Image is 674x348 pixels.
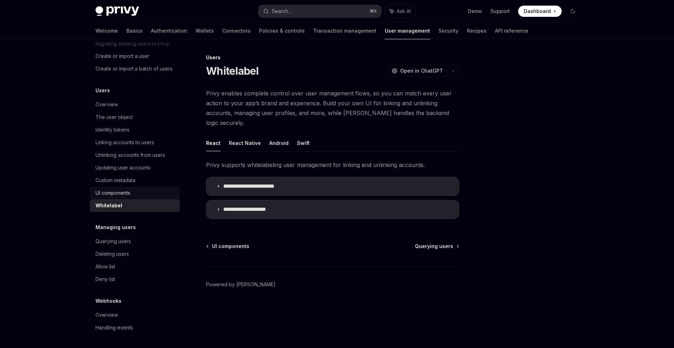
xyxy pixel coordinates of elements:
a: Updating user accounts [90,161,180,174]
div: Allow list [95,262,115,271]
a: Querying users [415,243,458,250]
a: User management [385,22,430,39]
span: Privy enables complete control over user management flows, so you can match every user action to ... [206,88,459,128]
div: The user object [95,113,133,121]
a: Welcome [95,22,118,39]
a: Deny list [90,273,180,286]
a: Wallets [196,22,214,39]
span: Open in ChatGPT [400,67,443,74]
button: Toggle dark mode [567,6,579,17]
div: Linking accounts to users [95,138,154,147]
a: Demo [468,8,482,15]
div: Handling events [95,323,133,332]
div: Deny list [95,275,115,283]
a: Querying users [90,235,180,248]
img: dark logo [95,6,139,16]
a: Dashboard [518,6,562,17]
a: API reference [495,22,528,39]
div: Custom metadata [95,176,136,185]
span: Dashboard [524,8,551,15]
button: React Native [229,135,261,151]
a: Authentication [151,22,187,39]
h5: Users [95,86,110,95]
a: Create or import a batch of users [90,62,180,75]
span: ⌘ K [370,8,377,14]
h5: Webhooks [95,297,121,305]
a: Recipes [467,22,487,39]
a: Identity tokens [90,123,180,136]
div: Unlinking accounts from users [95,151,165,159]
span: Privy supports whitelabeling user management for linking and unlinking accounts. [206,160,459,170]
div: Create or import a user [95,52,149,60]
div: Users [206,54,459,61]
a: Create or import a user [90,50,180,62]
h5: Managing users [95,223,136,232]
div: UI components [95,189,130,197]
button: React [206,135,220,151]
a: Overview [90,98,180,111]
button: Ask AI [385,5,416,18]
div: Querying users [95,237,131,246]
div: Whitelabel [95,201,122,210]
a: Unlinking accounts from users [90,149,180,161]
a: Allow list [90,260,180,273]
div: Search... [272,7,291,15]
a: Connectors [222,22,251,39]
a: Support [490,8,510,15]
a: Whitelabel [90,199,180,212]
button: Search...⌘K [258,5,381,18]
a: Transaction management [313,22,376,39]
a: Policies & controls [259,22,305,39]
span: Ask AI [397,8,411,15]
a: Powered by [PERSON_NAME] [206,281,276,288]
button: Swift [297,135,310,151]
div: Identity tokens [95,126,130,134]
a: Custom metadata [90,174,180,187]
a: Linking accounts to users [90,136,180,149]
a: Deleting users [90,248,180,260]
span: Querying users [415,243,453,250]
a: UI components [90,187,180,199]
div: Create or import a batch of users [95,65,172,73]
a: Overview [90,309,180,321]
a: The user object [90,111,180,123]
a: Handling events [90,321,180,334]
div: Deleting users [95,250,129,258]
div: Overview [95,100,118,109]
button: Open in ChatGPT [387,65,447,77]
h1: Whitelabel [206,65,259,77]
div: Updating user accounts [95,163,151,172]
button: Android [269,135,289,151]
a: Security [438,22,458,39]
div: Overview [95,311,118,319]
a: Basics [126,22,143,39]
a: UI components [207,243,249,250]
span: UI components [212,243,249,250]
